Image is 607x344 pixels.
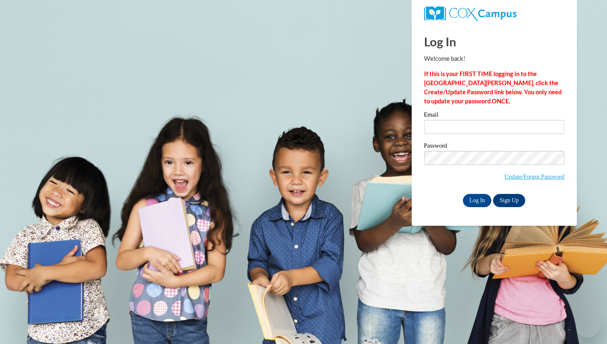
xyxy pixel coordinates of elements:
strong: If this is your FIRST TIME logging in to the [GEOGRAPHIC_DATA][PERSON_NAME], click the Create/Upd... [424,70,562,105]
a: Update/Forgot Password [504,173,564,180]
input: Log In [463,194,492,207]
a: COX Campus [424,6,564,21]
label: Password [424,143,564,151]
h1: Log In [424,33,564,50]
p: Welcome back! [424,54,564,63]
img: COX Campus [424,6,517,21]
iframe: Button to launch messaging window [574,311,600,337]
a: Sign Up [493,194,525,207]
label: Email [424,112,564,120]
